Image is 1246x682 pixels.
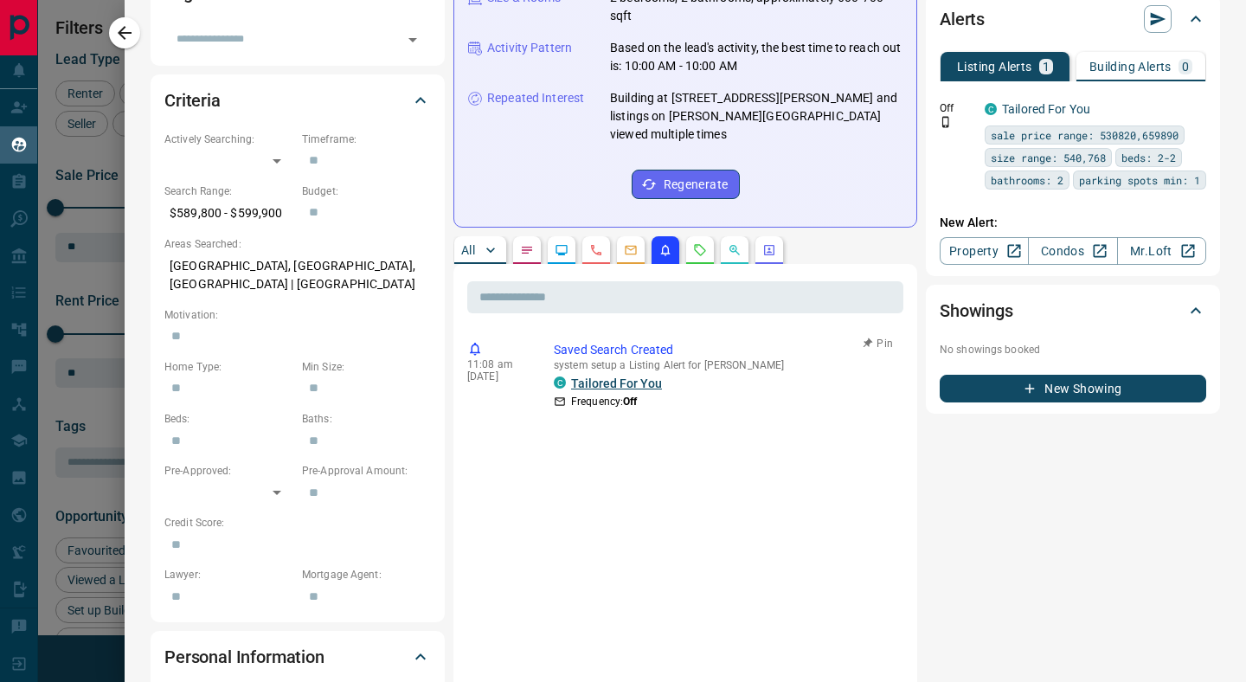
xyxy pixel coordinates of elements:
[302,463,431,479] p: Pre-Approval Amount:
[571,376,662,390] a: Tailored For You
[164,515,431,531] p: Credit Score:
[940,237,1029,265] a: Property
[164,252,431,299] p: [GEOGRAPHIC_DATA], [GEOGRAPHIC_DATA], [GEOGRAPHIC_DATA] | [GEOGRAPHIC_DATA]
[164,463,293,479] p: Pre-Approved:
[302,183,431,199] p: Budget:
[164,411,293,427] p: Beds:
[467,370,528,383] p: [DATE]
[957,61,1032,73] p: Listing Alerts
[164,199,293,228] p: $589,800 - $599,900
[1089,61,1172,73] p: Building Alerts
[164,307,431,323] p: Motivation:
[164,236,431,252] p: Areas Searched:
[610,39,902,75] p: Based on the lead's activity, the best time to reach out is: 10:00 AM - 10:00 AM
[164,87,221,114] h2: Criteria
[164,567,293,582] p: Lawyer:
[940,290,1206,331] div: Showings
[658,243,672,257] svg: Listing Alerts
[940,116,952,128] svg: Push Notification Only
[302,567,431,582] p: Mortgage Agent:
[164,183,293,199] p: Search Range:
[728,243,742,257] svg: Opportunities
[554,359,896,371] p: system setup a Listing Alert for [PERSON_NAME]
[1079,171,1200,189] span: parking spots min: 1
[302,132,431,147] p: Timeframe:
[555,243,568,257] svg: Lead Browsing Activity
[164,636,431,678] div: Personal Information
[853,336,903,351] button: Pin
[1002,102,1090,116] a: Tailored For You
[610,89,902,144] p: Building at [STREET_ADDRESS][PERSON_NAME] and listings on [PERSON_NAME][GEOGRAPHIC_DATA] viewed m...
[520,243,534,257] svg: Notes
[940,297,1013,325] h2: Showings
[1121,149,1176,166] span: beds: 2-2
[589,243,603,257] svg: Calls
[461,244,475,256] p: All
[1043,61,1050,73] p: 1
[940,100,974,116] p: Off
[940,5,985,33] h2: Alerts
[762,243,776,257] svg: Agent Actions
[487,39,572,57] p: Activity Pattern
[1182,61,1189,73] p: 0
[940,375,1206,402] button: New Showing
[693,243,707,257] svg: Requests
[302,411,431,427] p: Baths:
[991,149,1106,166] span: size range: 540,768
[554,376,566,389] div: condos.ca
[164,359,293,375] p: Home Type:
[302,359,431,375] p: Min Size:
[164,80,431,121] div: Criteria
[985,103,997,115] div: condos.ca
[991,171,1063,189] span: bathrooms: 2
[467,358,528,370] p: 11:08 am
[623,396,637,408] strong: Off
[571,394,637,409] p: Frequency:
[624,243,638,257] svg: Emails
[487,89,584,107] p: Repeated Interest
[632,170,740,199] button: Regenerate
[940,342,1206,357] p: No showings booked
[164,643,324,671] h2: Personal Information
[401,28,425,52] button: Open
[164,132,293,147] p: Actively Searching:
[940,214,1206,232] p: New Alert:
[991,126,1179,144] span: sale price range: 530820,659890
[1028,237,1117,265] a: Condos
[1117,237,1206,265] a: Mr.Loft
[554,341,896,359] p: Saved Search Created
